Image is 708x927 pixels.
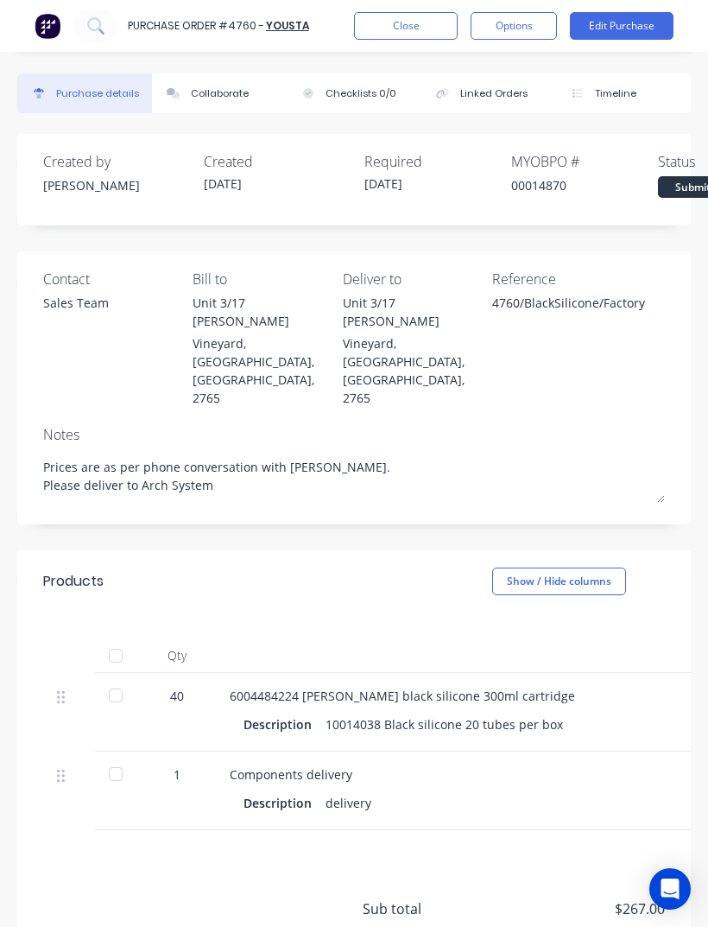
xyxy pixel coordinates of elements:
[43,571,104,592] div: Products
[191,86,249,101] div: Collaborate
[354,12,458,40] button: Close
[193,269,329,289] div: Bill to
[343,294,479,330] div: Unit 3/17 [PERSON_NAME]
[43,269,180,289] div: Contact
[243,790,326,816] div: Description
[56,86,139,101] div: Purchase details
[204,151,351,172] div: Created
[17,73,152,113] button: Purchase details
[152,73,287,113] button: Collaborate
[492,269,665,289] div: Reference
[649,868,691,910] div: Open Intercom Messenger
[471,12,557,40] button: Options
[35,13,60,39] img: Factory
[193,334,329,407] div: Vineyard, [GEOGRAPHIC_DATA], [GEOGRAPHIC_DATA], 2765
[492,568,626,595] button: Show / Hide columns
[266,18,309,33] a: Yousta
[421,73,556,113] button: Linked Orders
[193,294,329,330] div: Unit 3/17 [PERSON_NAME]
[343,269,479,289] div: Deliver to
[492,898,665,919] span: $267.00
[43,151,190,172] div: Created by
[43,424,665,445] div: Notes
[43,449,665,503] textarea: Prices are as per phone conversation with [PERSON_NAME]. Please deliver to Arch System
[511,151,658,172] div: MYOB PO #
[511,176,658,194] div: 00014870
[570,12,673,40] button: Edit Purchase
[363,898,492,919] span: Sub total
[595,86,636,101] div: Timeline
[287,73,421,113] button: Checklists 0/0
[128,18,264,34] div: Purchase Order #4760 -
[152,687,202,705] div: 40
[460,86,528,101] div: Linked Orders
[43,176,190,194] div: [PERSON_NAME]
[243,712,326,737] div: Description
[326,790,371,816] div: delivery
[326,712,563,737] div: 10014038 Black silicone 20 tubes per box
[43,294,109,312] div: Sales Team
[556,73,691,113] button: Timeline
[492,294,665,333] textarea: 4760/BlackSilicone/Factory
[343,334,479,407] div: Vineyard, [GEOGRAPHIC_DATA], [GEOGRAPHIC_DATA], 2765
[326,86,396,101] div: Checklists 0/0
[152,765,202,784] div: 1
[364,151,511,172] div: Required
[138,638,216,673] div: Qty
